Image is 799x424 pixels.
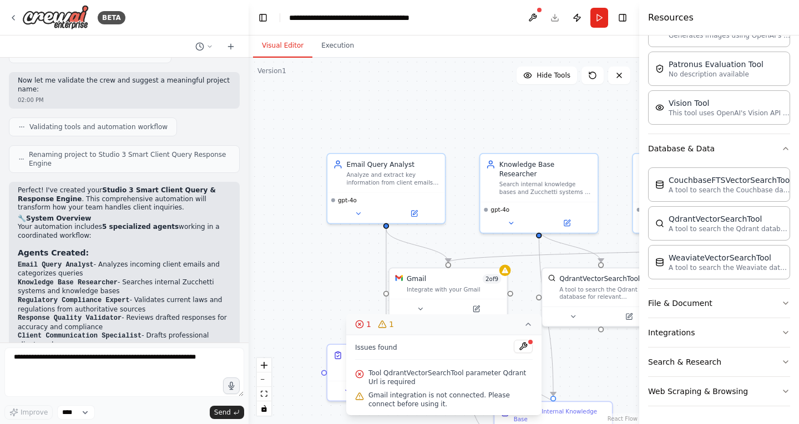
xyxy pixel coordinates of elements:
[381,229,453,262] g: Edge from 50c792e7-2a5e-49a6-8b9a-b8708c801afa to 66b2e565-1708-4ba9-bc5a-8d72b2bdce17
[18,214,231,223] h2: 🔧
[648,11,694,24] h4: Resources
[257,387,271,401] button: fit view
[669,109,791,118] p: This tool uses OpenAI's Vision API to describe the contents of an image.
[257,372,271,387] button: zoom out
[669,98,791,109] div: Vision Tool
[368,369,533,386] span: Tool QdrantVectorSearchTool parameter Qdrant Url is required
[257,358,271,372] button: zoom in
[483,274,501,284] span: Number of enabled actions
[347,160,439,169] div: Email Query Analyst
[289,12,414,23] nav: breadcrumb
[18,261,94,269] code: Email Query Analyst
[21,408,48,417] span: Improve
[655,103,664,112] img: VisionTool
[29,122,168,131] span: Validating tools and automation workflow
[669,186,791,195] p: A tool to search the Couchbase database for relevant information on internal documents.
[499,160,592,178] div: Knowledge Base Researcher
[326,153,446,224] div: Email Query AnalystAnalyze and extract key information from client emails, identifying the type o...
[388,268,508,320] div: GmailGmail2of9Integrate with your Gmail
[98,11,125,24] div: BETA
[389,319,394,330] span: 1
[347,171,439,187] div: Analyze and extract key information from client emails, identifying the type of query (payroll, H...
[542,268,661,328] div: QdrantVectorSearchToolQdrantVectorSearchToolA tool to search the Qdrant database for relevant inf...
[366,319,371,330] span: 1
[669,263,791,272] p: A tool to search the Weaviate database for relevant information on internal documents.
[191,40,218,53] button: Switch to previous chat
[648,289,790,318] button: File & Document
[559,285,654,301] div: A tool to search the Qdrant database for relevant information on internal documents.
[253,34,312,58] button: Visual Editor
[18,296,231,314] li: - Validates current laws and regulations from authoritative sources
[338,196,357,204] span: gpt-4o
[257,67,286,75] div: Version 1
[346,314,542,335] button: 11
[355,343,397,352] span: Issues found
[222,40,240,53] button: Start a new chat
[655,180,664,189] img: CouchbaseFTSVectorSearchTool
[407,274,426,284] div: Gmail
[18,332,141,340] code: Client Communication Specialist
[669,175,792,186] div: CouchbaseFTSVectorSearchTool
[602,311,656,323] button: Open in side panel
[368,391,533,408] span: Gmail integration is not connected. Please connect before using it.
[655,64,664,73] img: PatronusEvalTool
[648,134,790,163] button: Database & Data
[257,358,271,416] div: React Flow controls
[608,416,638,422] a: React Flow attribution
[255,10,271,25] button: Hide left sidebar
[514,407,606,423] div: Research Internal Knowledge Base
[312,34,363,58] button: Execution
[387,208,441,219] button: Open in side panel
[669,252,791,263] div: WeaviateVectorSearchTool
[18,76,231,94] p: Now let me validate the crew and suggest a meaningful project name:
[29,150,230,168] span: Renaming project to Studio 3 Smart Client Query Response Engine
[381,229,391,339] g: Edge from 50c792e7-2a5e-49a6-8b9a-b8708c801afa to c17f1d0b-dcdc-4839-ad53-522a90dbf8c0
[18,278,231,296] li: - Searches internal Zucchetti systems and knowledge bases
[548,274,556,282] img: QdrantVectorSearchTool
[648,318,790,347] button: Integrations
[18,297,130,304] code: Regulatory Compliance Expert
[669,59,763,70] div: Patronus Evaluation Tool
[407,285,501,293] div: Integrate with your Gmail
[479,153,599,233] div: Knowledge Base ResearcherSearch internal knowledge bases and Zucchetti systems to find relevant p...
[540,217,594,229] button: Open in side panel
[26,214,91,222] strong: System Overview
[669,224,791,233] p: A tool to search the Qdrant database for relevant information on internal documents.
[559,274,640,284] div: QdrantVectorSearchTool
[210,406,244,419] button: Send
[449,303,503,315] button: Open in side panel
[223,377,240,394] button: Click to speak your automation idea
[648,348,790,376] button: Search & Research
[18,314,122,322] code: Response Quality Validator
[655,258,664,267] img: WeaviateVectorSearchTool
[18,248,89,257] strong: Agents Created:
[669,70,763,79] p: No description available
[395,274,403,282] img: Gmail
[490,206,509,214] span: gpt-4o
[499,181,592,196] div: Search internal knowledge bases and Zucchetti systems to find relevant precedents, procedures, an...
[517,67,577,84] button: Hide Tools
[18,314,231,331] li: - Reviews drafted responses for accuracy and compliance
[648,163,790,288] div: Database & Data
[655,219,664,228] img: QdrantVectorSearchTool
[102,223,179,231] strong: 5 specialized agents
[18,186,231,212] p: Perfect! I've created your . This comprehensive automation will transform how your team handles c...
[18,223,231,240] p: Your automation includes working in a coordinated workflow:
[18,186,216,203] strong: Studio 3 Smart Client Query & Response Engine
[534,229,606,262] g: Edge from 30cc3d0c-6daa-40da-805c-ca2d812db914 to 24e03495-4a40-45ae-bd5d-c3ed6a0a68f2
[648,377,790,406] button: Web Scraping & Browsing
[326,344,446,401] div: Analyze Client Email QueryRetrieve and analyze the client email with ID {email_id} to extract key...
[669,213,791,224] div: QdrantVectorSearchTool
[18,331,231,349] li: - Drafts professional client-ready responses
[18,279,118,287] code: Knowledge Base Researcher
[615,10,630,25] button: Hide right sidebar
[4,405,53,420] button: Improve
[669,31,791,40] p: Generates images using OpenAI's Dall-E model.
[22,5,89,30] img: Logo
[18,260,231,278] li: - Analyzes incoming client emails and categorizes queries
[18,96,231,104] div: 02:00 PM
[214,408,231,417] span: Send
[537,71,570,80] span: Hide Tools
[257,401,271,416] button: toggle interactivity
